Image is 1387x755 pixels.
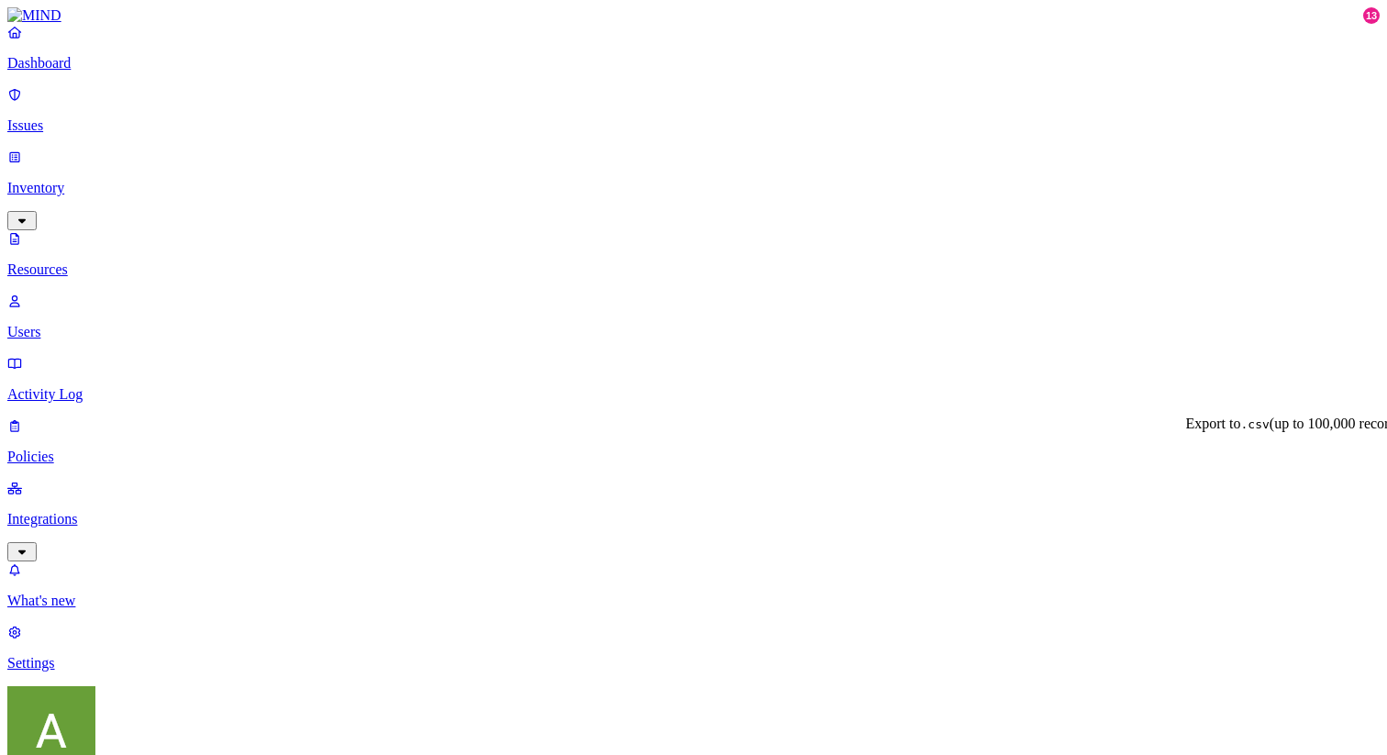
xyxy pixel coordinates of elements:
p: Integrations [7,511,1380,527]
p: Inventory [7,180,1380,196]
p: Resources [7,261,1380,278]
p: Settings [7,655,1380,672]
p: Activity Log [7,386,1380,403]
img: MIND [7,7,61,24]
p: What's new [7,593,1380,609]
p: Policies [7,449,1380,465]
p: Users [7,324,1380,340]
p: Issues [7,117,1380,134]
div: 13 [1363,7,1380,24]
code: .csv [1241,417,1270,431]
p: Dashboard [7,55,1380,72]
